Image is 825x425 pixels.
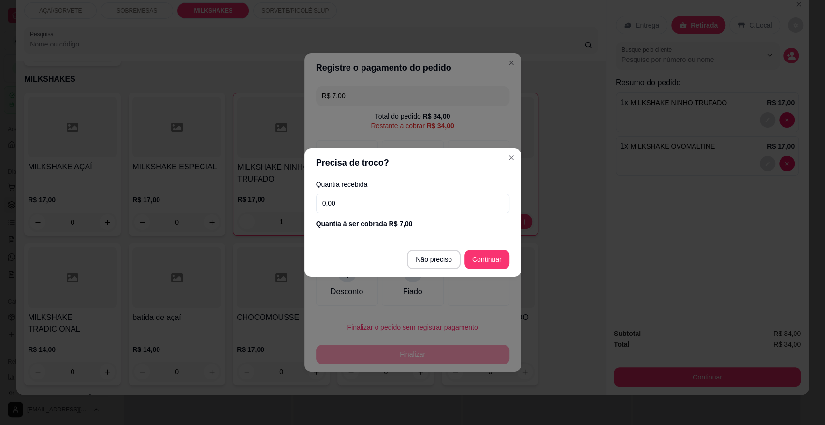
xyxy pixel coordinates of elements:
div: Quantia à ser cobrada R$ 7,00 [316,219,509,228]
button: Close [504,150,519,166]
label: Quantia recebida [316,181,509,188]
header: Precisa de troco? [304,148,521,177]
button: Continuar [464,250,509,269]
button: Não preciso [407,250,461,269]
